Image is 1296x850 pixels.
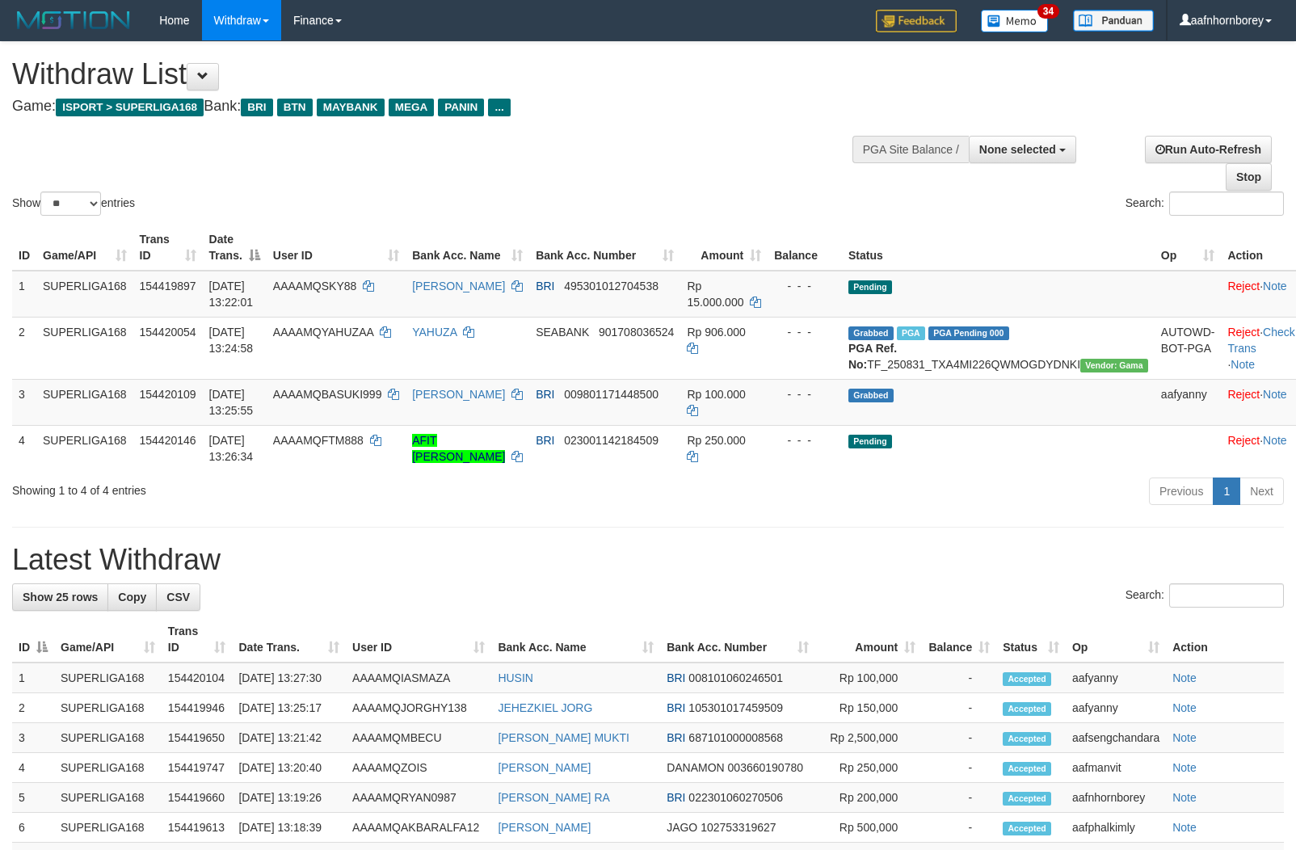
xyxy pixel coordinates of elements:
h1: Latest Withdraw [12,544,1284,576]
td: [DATE] 13:18:39 [232,813,346,843]
span: 154420054 [140,326,196,339]
td: Rp 2,500,000 [815,723,922,753]
td: aafyanny [1066,663,1166,693]
th: Date Trans.: activate to sort column descending [203,225,267,271]
a: Reject [1227,434,1260,447]
a: [PERSON_NAME] RA [498,791,609,804]
td: 154419613 [162,813,233,843]
td: aafmanvit [1066,753,1166,783]
span: ISPORT > SUPERLIGA168 [56,99,204,116]
td: AAAAMQMBECU [346,723,491,753]
th: Action [1166,616,1284,663]
td: AUTOWD-BOT-PGA [1155,317,1222,379]
span: AAAAMQBASUKI999 [273,388,382,401]
td: [DATE] 13:21:42 [232,723,346,753]
span: BRI [536,280,554,292]
a: Reject [1227,388,1260,401]
span: BRI [241,99,272,116]
td: 154419660 [162,783,233,813]
a: Note [1172,731,1197,744]
span: Accepted [1003,792,1051,806]
th: Balance [768,225,842,271]
div: - - - [774,324,835,340]
a: Note [1263,388,1287,401]
span: Copy 008101060246501 to clipboard [688,671,783,684]
span: BTN [277,99,313,116]
th: Trans ID: activate to sort column ascending [162,616,233,663]
span: Rp 15.000.000 [687,280,743,309]
span: Pending [848,435,892,448]
span: Copy 102753319627 to clipboard [701,821,776,834]
td: SUPERLIGA168 [54,813,162,843]
td: SUPERLIGA168 [54,663,162,693]
a: AFIT [PERSON_NAME] [412,434,505,463]
span: Pending [848,280,892,294]
a: Reject [1227,280,1260,292]
span: Accepted [1003,702,1051,716]
td: SUPERLIGA168 [36,425,133,471]
td: - [922,813,996,843]
td: [DATE] 13:27:30 [232,663,346,693]
a: [PERSON_NAME] [412,388,505,401]
th: Status: activate to sort column ascending [996,616,1066,663]
a: CSV [156,583,200,611]
th: Op: activate to sort column ascending [1066,616,1166,663]
span: Copy 105301017459509 to clipboard [688,701,783,714]
a: YAHUZA [412,326,457,339]
td: [DATE] 13:20:40 [232,753,346,783]
span: PGA Pending [928,326,1009,340]
span: Accepted [1003,672,1051,686]
span: 154420146 [140,434,196,447]
td: 154419650 [162,723,233,753]
span: JAGO [667,821,697,834]
a: Note [1172,821,1197,834]
td: AAAAMQAKBARALFA12 [346,813,491,843]
b: PGA Ref. No: [848,342,897,371]
a: Copy [107,583,157,611]
td: 5 [12,783,54,813]
span: Marked by aafsengchandara [897,326,925,340]
span: AAAAMQSKY88 [273,280,357,292]
span: Copy 023001142184509 to clipboard [564,434,659,447]
span: MAYBANK [317,99,385,116]
div: Showing 1 to 4 of 4 entries [12,476,528,499]
span: Accepted [1003,732,1051,746]
a: Stop [1226,163,1272,191]
span: BRI [536,388,554,401]
span: 154419897 [140,280,196,292]
span: DANAMON [667,761,725,774]
span: CSV [166,591,190,604]
a: Note [1263,280,1287,292]
h4: Game: Bank: [12,99,848,115]
input: Search: [1169,191,1284,216]
td: aafyanny [1066,693,1166,723]
a: Note [1172,761,1197,774]
td: SUPERLIGA168 [36,271,133,318]
td: - [922,753,996,783]
a: Reject [1227,326,1260,339]
label: Search: [1126,583,1284,608]
img: MOTION_logo.png [12,8,135,32]
td: AAAAMQZOIS [346,753,491,783]
span: Accepted [1003,762,1051,776]
img: Button%20Memo.svg [981,10,1049,32]
div: PGA Site Balance / [852,136,969,163]
td: 154420104 [162,663,233,693]
td: AAAAMQRYAN0987 [346,783,491,813]
th: Game/API: activate to sort column ascending [54,616,162,663]
div: - - - [774,278,835,294]
a: [PERSON_NAME] [498,761,591,774]
a: Note [1263,434,1287,447]
td: 1 [12,271,36,318]
img: Feedback.jpg [876,10,957,32]
span: 34 [1037,4,1059,19]
span: Rp 100.000 [687,388,745,401]
span: Copy 495301012704538 to clipboard [564,280,659,292]
th: Bank Acc. Name: activate to sort column ascending [406,225,529,271]
th: Amount: activate to sort column ascending [680,225,768,271]
select: Showentries [40,191,101,216]
span: BRI [667,671,685,684]
th: Bank Acc. Number: activate to sort column ascending [660,616,815,663]
span: Show 25 rows [23,591,98,604]
span: BRI [536,434,554,447]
